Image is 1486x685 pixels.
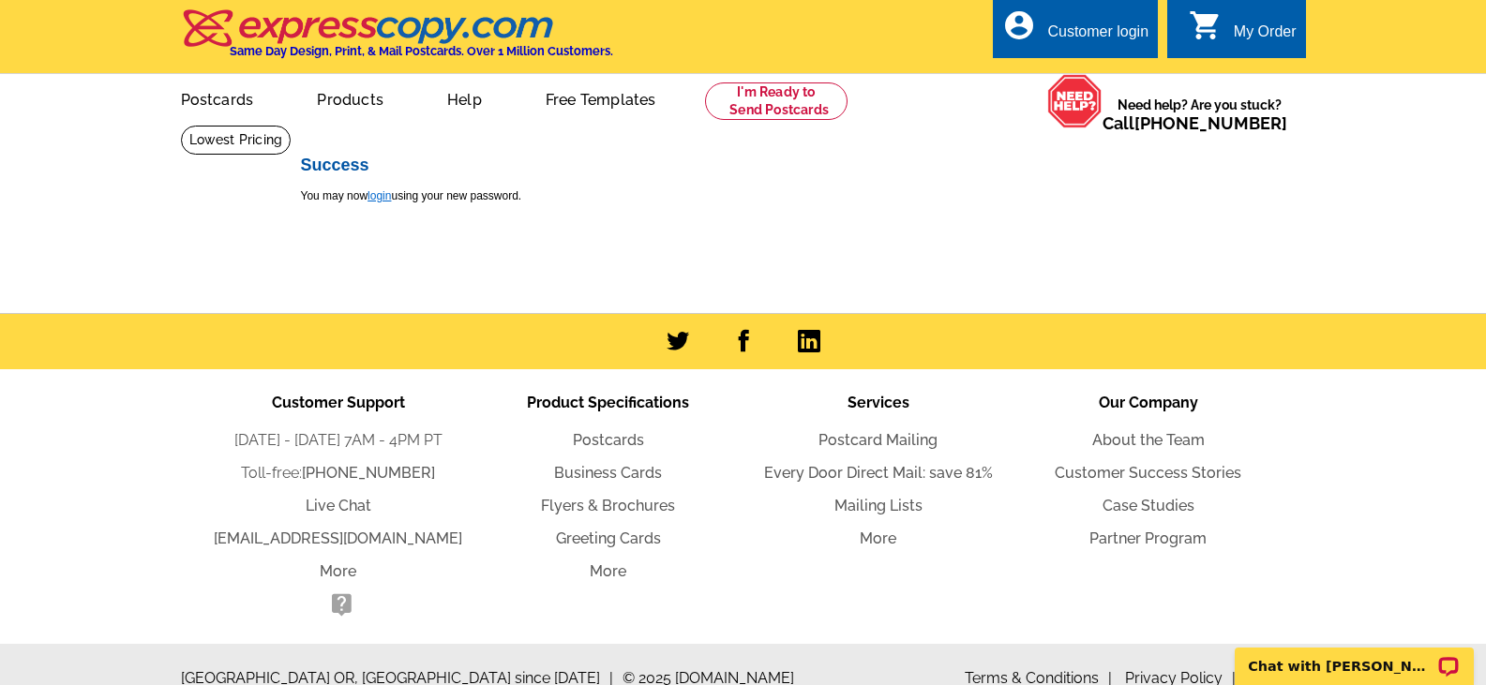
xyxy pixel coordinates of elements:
[203,462,473,484] li: Toll-free:
[516,76,686,120] a: Free Templates
[1234,23,1297,50] div: My Order
[1189,8,1223,42] i: shopping_cart
[1103,96,1297,133] span: Need help? Are you stuck?
[417,76,512,120] a: Help
[203,429,473,452] li: [DATE] - [DATE] 7AM - 4PM PT
[554,464,662,482] a: Business Cards
[541,497,675,514] a: Flyers & Brochures
[764,464,993,482] a: Every Door Direct Mail: save 81%
[1002,21,1148,44] a: account_circle Customer login
[527,394,689,411] span: Product Specifications
[287,76,413,120] a: Products
[320,562,356,580] a: More
[1002,8,1036,42] i: account_circle
[834,497,923,514] a: Mailing Lists
[181,22,613,58] a: Same Day Design, Print, & Mail Postcards. Over 1 Million Customers.
[1189,21,1297,44] a: shopping_cart My Order
[1055,464,1241,482] a: Customer Success Stories
[368,189,391,202] a: login
[301,187,1201,204] p: You may now using your new password.
[302,464,435,482] a: [PHONE_NUMBER]
[590,562,626,580] a: More
[306,497,371,514] a: Live Chat
[1089,529,1207,547] a: Partner Program
[214,529,462,547] a: [EMAIL_ADDRESS][DOMAIN_NAME]
[272,394,405,411] span: Customer Support
[818,431,938,449] a: Postcard Mailing
[1092,431,1205,449] a: About the Team
[1223,626,1486,685] iframe: LiveChat chat widget
[1103,497,1194,514] a: Case Studies
[1047,23,1148,50] div: Customer login
[848,394,909,411] span: Services
[151,76,284,120] a: Postcards
[573,431,644,449] a: Postcards
[1099,394,1198,411] span: Our Company
[1103,113,1287,133] span: Call
[301,156,1201,176] h2: Success
[860,529,896,547] a: More
[556,529,661,547] a: Greeting Cards
[230,44,613,58] h4: Same Day Design, Print, & Mail Postcards. Over 1 Million Customers.
[1047,74,1103,128] img: help
[1134,113,1287,133] a: [PHONE_NUMBER]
